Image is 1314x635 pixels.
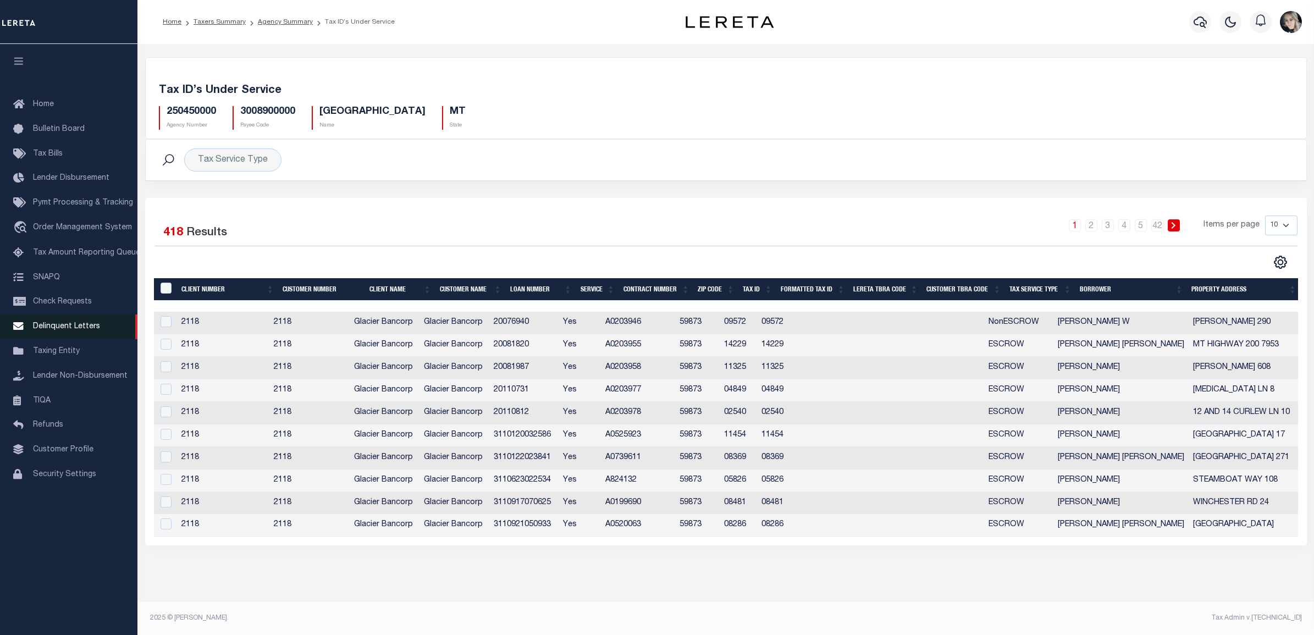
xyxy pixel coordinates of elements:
td: Yes [559,447,601,470]
span: Customer Profile [33,446,93,454]
td: 2118 [269,379,350,402]
td: ESCROW [984,470,1054,492]
td: 2118 [269,357,350,379]
td: 2118 [269,470,350,492]
td: 02540 [757,402,829,424]
td: A0203978 [601,402,675,424]
span: Order Management System [33,224,132,231]
td: [PERSON_NAME] [PERSON_NAME] [1053,514,1189,537]
td: 20081987 [489,357,559,379]
th: Client Name: activate to sort column ascending [365,278,435,301]
td: NonESCROW [984,312,1054,334]
td: 3110917070625 [489,492,559,515]
td: A0739611 [601,447,675,470]
span: TIQA [33,396,51,404]
td: 59873 [675,379,720,402]
td: 2118 [269,334,350,357]
h5: MT [450,106,466,118]
span: Lender Non-Disbursement [33,372,128,380]
td: 14229 [757,334,829,357]
span: Delinquent Letters [33,323,100,330]
td: A0203958 [601,357,675,379]
td: Glacier Bancorp [350,379,419,402]
td: [GEOGRAPHIC_DATA] [1189,514,1300,537]
td: [PERSON_NAME] [1053,379,1189,402]
td: [MEDICAL_DATA] LN 8 [1189,379,1300,402]
th: Service: activate to sort column ascending [576,278,619,301]
td: Yes [559,379,601,402]
td: A0199690 [601,492,675,515]
td: ESCROW [984,492,1054,515]
td: 12 AND 14 CURLEW LN 10 [1189,402,1300,424]
span: Security Settings [33,471,96,478]
p: Payee Code [240,122,295,130]
td: ESCROW [984,424,1054,447]
td: 2118 [269,402,350,424]
td: A0520063 [601,514,675,537]
td: [PERSON_NAME] [1053,357,1189,379]
td: 2118 [269,424,350,447]
th: Contract Number: activate to sort column ascending [619,278,694,301]
a: 42 [1151,219,1163,231]
td: 2118 [177,334,269,357]
td: A824132 [601,470,675,492]
span: Check Requests [33,298,92,306]
td: 14229 [720,334,757,357]
td: 20110731 [489,379,559,402]
td: 2118 [269,312,350,334]
td: Glacier Bancorp [350,312,419,334]
td: 3110921050933 [489,514,559,537]
td: [PERSON_NAME] 290 [1189,312,1300,334]
td: 59873 [675,514,720,537]
td: 2118 [177,357,269,379]
td: 05826 [720,470,757,492]
td: [PERSON_NAME] [1053,424,1189,447]
th: Client Number: activate to sort column ascending [177,278,278,301]
div: Tax Admin v.[TECHNICAL_ID] [734,613,1302,623]
td: 05826 [757,470,829,492]
span: Bulletin Board [33,125,85,133]
td: Yes [559,424,601,447]
td: 02540 [720,402,757,424]
td: 08481 [720,492,757,515]
td: 08286 [720,514,757,537]
span: Home [33,101,54,108]
td: [GEOGRAPHIC_DATA] 271 [1189,447,1300,470]
td: 08286 [757,514,829,537]
td: Glacier Bancorp [350,334,419,357]
td: ESCROW [984,379,1054,402]
td: 59873 [675,492,720,515]
h5: 3008900000 [240,106,295,118]
th: Customer Number [278,278,365,301]
td: Glacier Bancorp [419,334,489,357]
td: Yes [559,492,601,515]
td: 11454 [757,424,829,447]
td: Glacier Bancorp [350,402,419,424]
td: 11454 [720,424,757,447]
th: Tax Service Type: activate to sort column ascending [1005,278,1075,301]
td: ESCROW [984,514,1054,537]
a: Taxers Summary [194,19,246,25]
a: 3 [1102,219,1114,231]
p: Name [319,122,426,130]
td: 11325 [757,357,829,379]
td: A0203977 [601,379,675,402]
th: Borrower: activate to sort column ascending [1075,278,1187,301]
td: 08369 [720,447,757,470]
td: 3110122023841 [489,447,559,470]
a: 4 [1118,219,1130,231]
span: Refunds [33,421,63,429]
td: 59873 [675,402,720,424]
td: 3110120032586 [489,424,559,447]
td: [PERSON_NAME] [1053,402,1189,424]
li: Tax ID’s Under Service [313,17,395,27]
td: 59873 [675,470,720,492]
td: Glacier Bancorp [350,470,419,492]
td: 04849 [720,379,757,402]
td: [PERSON_NAME] [1053,492,1189,515]
i: travel_explore [13,221,31,235]
td: 59873 [675,424,720,447]
td: Glacier Bancorp [350,492,419,515]
h5: [GEOGRAPHIC_DATA] [319,106,426,118]
td: Glacier Bancorp [419,492,489,515]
